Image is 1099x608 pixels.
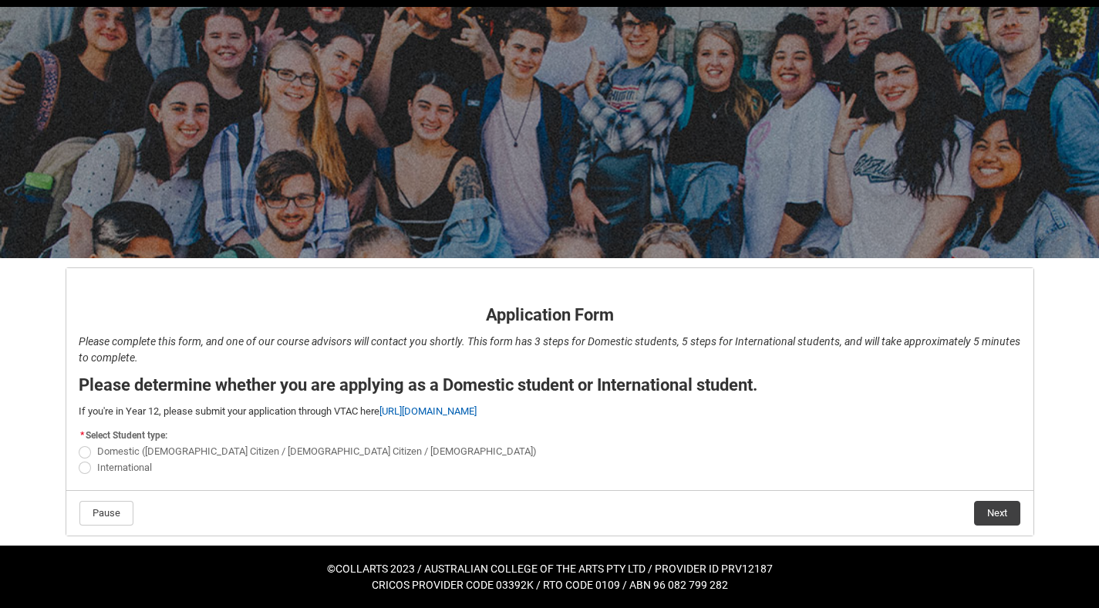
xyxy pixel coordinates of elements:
em: Please complete this form, and one of our course advisors will contact you shortly. This form has... [79,335,1020,364]
button: Next [974,501,1020,526]
a: [URL][DOMAIN_NAME] [379,405,477,417]
button: Pause [79,501,133,526]
strong: Application Form [486,305,614,324]
strong: Please determine whether you are applying as a Domestic student or International student. [79,375,757,395]
strong: Application Form - Page 1 [79,279,223,294]
abbr: required [80,430,84,441]
span: International [97,462,152,473]
article: REDU_Application_Form_for_Applicant flow [66,267,1034,536]
span: Domestic ([DEMOGRAPHIC_DATA] Citizen / [DEMOGRAPHIC_DATA] Citizen / [DEMOGRAPHIC_DATA]) [97,445,537,457]
span: Select Student type: [86,430,167,441]
p: If you're in Year 12, please submit your application through VTAC here [79,404,1021,419]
